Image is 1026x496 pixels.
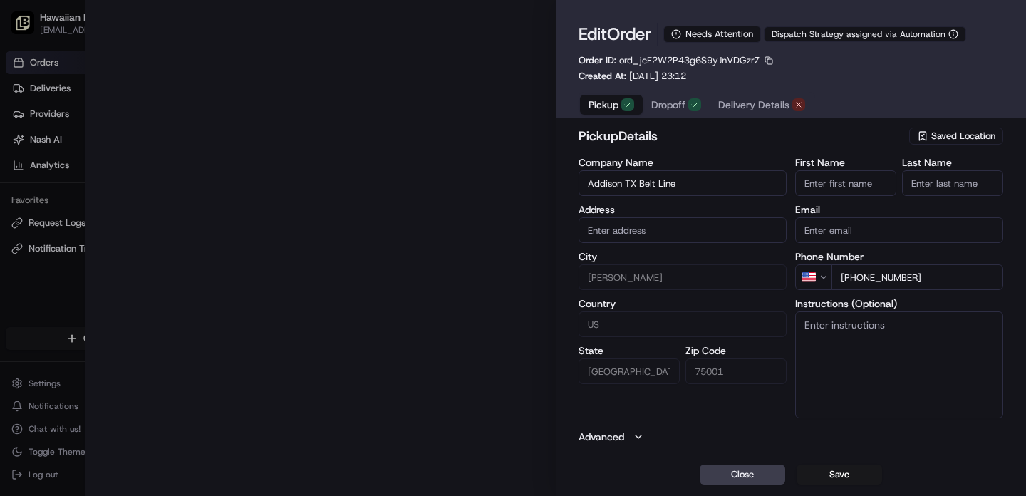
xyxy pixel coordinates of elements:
span: Order [607,23,651,46]
label: Country [579,299,787,309]
span: • [118,259,123,271]
label: First Name [795,157,896,167]
a: 💻API Documentation [115,313,234,339]
span: Pickup [589,98,618,112]
img: 9188753566659_6852d8bf1fb38e338040_72.png [30,136,56,162]
button: See all [221,182,259,200]
a: Powered byPylon [100,353,172,364]
h2: pickup Details [579,126,906,146]
label: Address [579,205,787,215]
p: Welcome 👋 [14,57,259,80]
button: Start new chat [242,140,259,157]
button: Dispatch Strategy assigned via Automation [764,26,966,42]
span: [DATE] 23:12 [629,70,686,82]
img: Brittany Newman [14,207,37,230]
span: Knowledge Base [28,319,109,333]
label: Email [795,205,1003,215]
span: Saved Location [931,130,995,143]
label: City [579,252,787,262]
img: Masood Aslam [14,246,37,269]
input: Enter company name [579,170,787,196]
label: Zip Code [685,346,787,356]
label: Company Name [579,157,787,167]
button: Advanced [579,430,1003,444]
span: [DATE] [126,221,155,232]
div: 💻 [120,320,132,331]
div: 📗 [14,320,26,331]
img: 1736555255976-a54dd68f-1ca7-489b-9aae-adbdc363a1c4 [14,136,40,162]
img: 1736555255976-a54dd68f-1ca7-489b-9aae-adbdc363a1c4 [28,222,40,233]
label: Last Name [902,157,1003,167]
span: • [118,221,123,232]
input: Enter email [795,217,1003,243]
img: Nash [14,14,43,43]
span: Dropoff [651,98,685,112]
div: Past conversations [14,185,91,197]
label: Advanced [579,430,624,444]
input: Enter last name [902,170,1003,196]
input: 3825 Belt Line Rd, Addison, TX 75001, USA [579,217,787,243]
input: Enter city [579,264,787,290]
span: API Documentation [135,319,229,333]
label: Instructions (Optional) [795,299,1003,309]
input: Clear [37,92,235,107]
div: We're available if you need us! [64,150,196,162]
p: Order ID: [579,54,760,67]
input: Enter first name [795,170,896,196]
span: Delivery Details [718,98,789,112]
span: [PERSON_NAME] [44,221,115,232]
div: Needs Attention [663,26,761,43]
h1: Edit [579,23,651,46]
span: [PERSON_NAME] [44,259,115,271]
button: Close [700,465,785,485]
span: Dispatch Strategy assigned via Automation [772,29,945,40]
input: Enter country [579,311,787,337]
input: Enter state [579,358,680,384]
a: 📗Knowledge Base [9,313,115,339]
span: Pylon [142,353,172,364]
img: 1736555255976-a54dd68f-1ca7-489b-9aae-adbdc363a1c4 [28,260,40,272]
input: Enter zip code [685,358,787,384]
button: Saved Location [909,126,1003,146]
label: Phone Number [795,252,1003,262]
span: ord_jeF2W2P43g6S9yJnVDGzrZ [619,54,760,66]
div: Start new chat [64,136,234,150]
label: State [579,346,680,356]
button: Save [797,465,882,485]
input: Enter phone number [831,264,1003,290]
p: Created At: [579,70,686,83]
span: [DATE] [126,259,155,271]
